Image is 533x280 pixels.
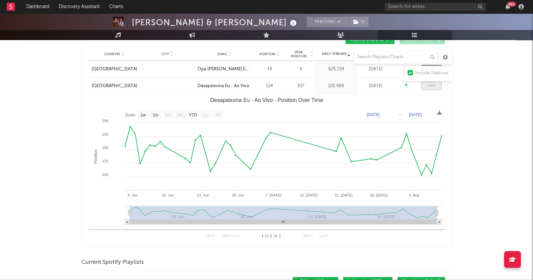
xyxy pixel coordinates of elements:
button: Next [303,235,313,238]
text: YTD [189,113,197,117]
span: Country [104,52,120,56]
input: Search for artists [385,3,486,11]
text: 23. Jun [197,193,209,197]
text: 125 [102,132,108,136]
button: 99+ [505,4,510,9]
text: 1y [203,113,207,117]
button: Previous [221,235,239,238]
text: 150 [102,146,108,150]
text: 200 [102,173,108,177]
div: 107 [288,83,314,90]
span: Peak Position [288,50,309,58]
span: ( 1 ) [349,17,369,27]
text: 1m [152,113,158,117]
input: Search Playlists/Charts [354,50,438,64]
button: First [205,235,215,238]
a: [GEOGRAPHIC_DATA] [92,66,137,73]
text: 28. [DATE] [370,193,388,197]
a: Opa [PERSON_NAME] Eu - Ao Vivo [198,66,251,73]
a: [GEOGRAPHIC_DATA] [92,83,137,90]
text: 21. [DATE] [334,193,352,197]
div: 625.724 [317,66,356,73]
a: Desapaixona Eu - Ao Vivo [198,83,251,90]
span: Daily Streams [322,51,347,57]
div: 225.488 [317,83,356,90]
text: Position [93,149,98,164]
div: [DATE] [359,66,393,73]
span: Position [260,52,275,56]
span: to [265,235,269,238]
text: 100 [102,119,108,123]
text: 6m [177,113,183,117]
text: 16. Jun [161,193,174,197]
div: 124 [255,83,285,90]
button: Last [320,235,328,238]
div: Include Features [415,69,448,77]
span: Current Spotify Playlists [81,258,144,267]
div: Desapaixona Eu - Ao Vivo [198,83,249,90]
div: [PERSON_NAME] & [PERSON_NAME] [132,17,298,28]
div: 4 [288,66,314,73]
text: [DATE] [367,112,380,117]
text: 4. Aug [409,193,419,197]
div: 1 2 2 [253,233,290,241]
svg: Desapaixona Eu - Ao Vivo - Position Over Time [88,95,445,229]
text: 14. [DATE] [299,193,317,197]
text: Desapaixona Eu - Ao Vivo - Position Over Time [210,97,323,103]
span: Song [217,52,227,56]
button: Tracking [307,17,349,27]
text: 30. Jun [232,193,244,197]
text: 3m [165,113,171,117]
span: of [273,235,277,238]
text: All [215,113,219,117]
div: 14 [255,66,285,73]
text: 175 [102,159,108,163]
span: City [161,52,169,56]
text: 1w [140,113,146,117]
text: 7. [DATE] [265,193,281,197]
div: [DATE] [359,83,393,90]
text: Zoom [125,113,136,117]
text: [DATE] [409,112,422,117]
div: 99 + [507,2,516,7]
text: → [398,112,402,117]
text: 9. Jun [127,193,138,197]
button: (1) [349,17,368,27]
